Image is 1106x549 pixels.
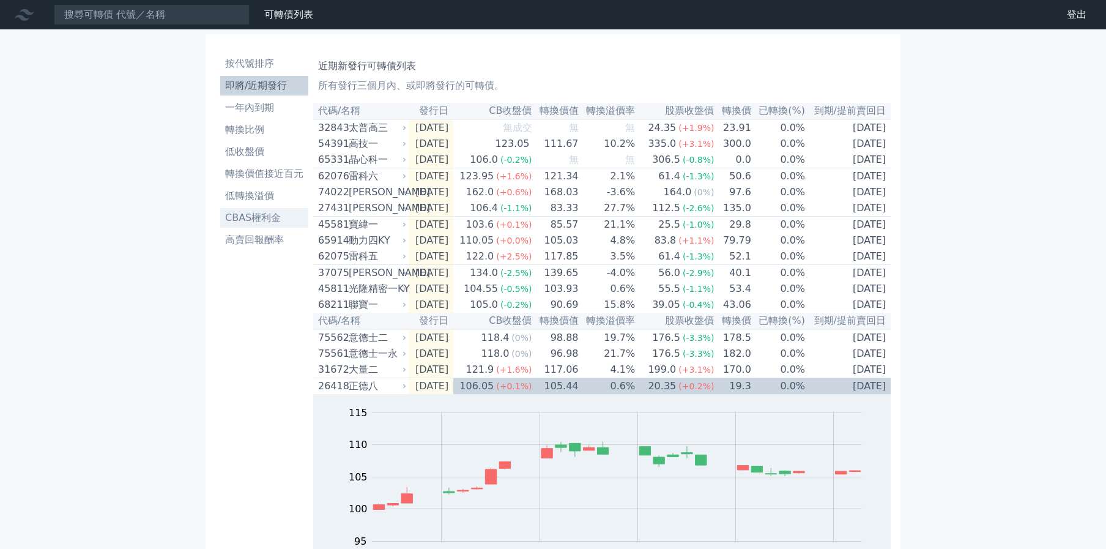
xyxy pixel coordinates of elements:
span: 無 [569,154,579,165]
div: 106.0 [467,152,500,167]
div: 83.8 [652,233,679,248]
td: 19.7% [579,329,636,346]
td: 111.67 [533,136,579,152]
div: [PERSON_NAME] [349,185,404,200]
li: CBAS權利金 [220,211,308,225]
a: 低收盤價 [220,142,308,162]
td: 83.33 [533,200,579,217]
th: 轉換溢價率 [579,103,636,119]
td: 0.0% [752,329,806,346]
span: (+1.9%) [678,123,714,133]
div: 雷科六 [349,169,404,184]
div: 75562 [318,331,346,345]
div: 55.5 [656,282,683,296]
span: (+0.0%) [496,236,532,245]
td: [DATE] [806,329,891,346]
td: 96.98 [533,346,579,362]
g: Series [373,441,860,509]
td: [DATE] [806,265,891,282]
th: 發行日 [409,313,453,329]
div: 37075 [318,266,346,280]
td: 0.0% [752,362,806,378]
td: 97.6 [714,184,751,200]
td: 0.0% [752,184,806,200]
td: 21.1% [579,217,636,233]
tspan: 95 [354,536,366,547]
tspan: 105 [349,471,368,483]
li: 轉換比例 [220,122,308,137]
td: [DATE] [409,119,453,136]
td: 0.0% [752,281,806,297]
div: 動力四KY [349,233,404,248]
td: [DATE] [806,119,891,136]
a: 高賣回報酬率 [220,230,308,250]
div: 雷科五 [349,249,404,264]
th: 股票收盤價 [636,313,714,329]
td: 90.69 [533,297,579,313]
tspan: 100 [349,503,368,515]
td: 23.91 [714,119,751,136]
td: [DATE] [409,217,453,233]
td: [DATE] [409,248,453,265]
td: 168.03 [533,184,579,200]
div: 45811 [318,282,346,296]
th: 已轉換(%) [752,103,806,119]
td: 0.0% [752,168,806,185]
td: 52.1 [714,248,751,265]
td: 85.57 [533,217,579,233]
td: 170.0 [714,362,751,378]
a: 即將/近期發行 [220,76,308,95]
li: 即將/近期發行 [220,78,308,93]
span: 無 [625,154,635,165]
td: 0.0% [752,200,806,217]
td: [DATE] [806,248,891,265]
span: (0%) [694,187,714,197]
a: 一年內到期 [220,98,308,118]
span: (-2.9%) [683,268,714,278]
div: 正德八 [349,379,404,394]
td: 0.0% [752,233,806,248]
td: 0.0% [752,378,806,395]
span: (-0.4%) [683,300,714,310]
td: -3.6% [579,184,636,200]
td: [DATE] [409,233,453,248]
span: (+3.1%) [678,365,714,375]
th: 轉換價 [714,103,751,119]
span: 無 [625,122,635,133]
td: 178.5 [714,329,751,346]
td: [DATE] [806,152,891,168]
td: [DATE] [409,168,453,185]
span: (-1.3%) [683,171,714,181]
div: 62076 [318,169,346,184]
td: [DATE] [806,362,891,378]
td: [DATE] [409,281,453,297]
td: 182.0 [714,346,751,362]
td: 4.8% [579,233,636,248]
td: [DATE] [409,297,453,313]
td: 43.06 [714,297,751,313]
td: 50.6 [714,168,751,185]
h1: 近期新發行可轉債列表 [318,59,886,73]
span: (-0.5%) [500,284,532,294]
div: 32843 [318,121,346,135]
td: 117.85 [533,248,579,265]
div: 118.0 [479,346,512,361]
span: (+0.1%) [496,381,532,391]
div: 176.5 [650,331,683,345]
td: 40.1 [714,265,751,282]
div: 大量二 [349,362,404,377]
td: 19.3 [714,378,751,395]
td: 0.6% [579,378,636,395]
span: (-0.8%) [683,155,714,165]
th: 轉換價值 [533,103,579,119]
td: [DATE] [806,378,891,395]
td: 0.0 [714,152,751,168]
div: 106.4 [467,201,500,215]
a: 可轉債列表 [264,9,313,20]
td: 105.03 [533,233,579,248]
span: (+3.1%) [678,139,714,149]
div: 31672 [318,362,346,377]
div: 68211 [318,297,346,312]
td: 0.0% [752,136,806,152]
td: 79.79 [714,233,751,248]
